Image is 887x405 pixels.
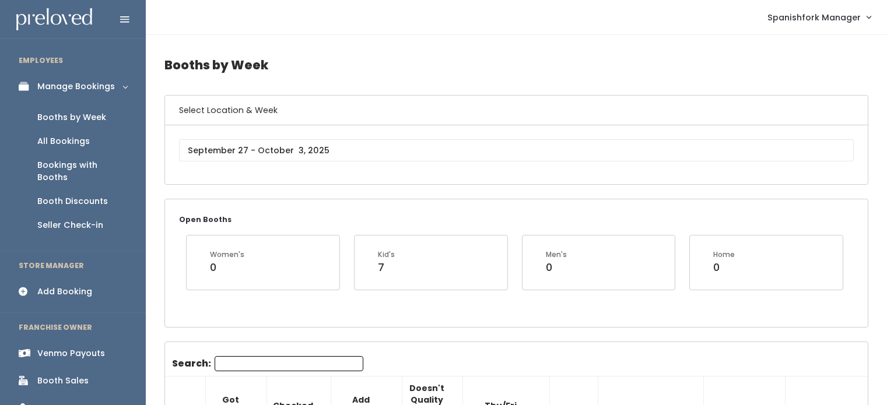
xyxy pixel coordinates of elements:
[164,49,868,81] h4: Booths by Week
[172,356,363,371] label: Search:
[378,249,395,260] div: Kid's
[37,375,89,387] div: Booth Sales
[179,139,854,161] input: September 27 - October 3, 2025
[713,249,735,260] div: Home
[37,159,127,184] div: Bookings with Booths
[378,260,395,275] div: 7
[37,219,103,231] div: Seller Check-in
[713,260,735,275] div: 0
[37,286,92,298] div: Add Booking
[37,347,105,360] div: Venmo Payouts
[767,11,861,24] span: Spanishfork Manager
[210,249,244,260] div: Women's
[165,96,868,125] h6: Select Location & Week
[16,8,92,31] img: preloved logo
[37,135,90,147] div: All Bookings
[215,356,363,371] input: Search:
[37,80,115,93] div: Manage Bookings
[37,111,106,124] div: Booths by Week
[756,5,882,30] a: Spanishfork Manager
[37,195,108,207] div: Booth Discounts
[546,249,567,260] div: Men's
[210,260,244,275] div: 0
[179,214,232,224] small: Open Booths
[546,260,567,275] div: 0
